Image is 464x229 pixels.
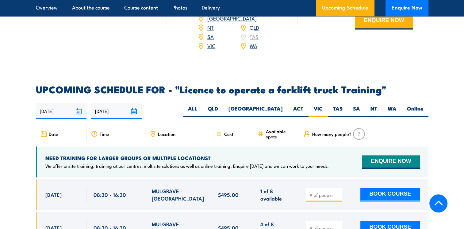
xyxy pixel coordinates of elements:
label: Online [402,105,428,117]
p: We offer onsite training, training at our centres, multisite solutions as well as online training... [45,163,329,169]
button: BOOK COURSE [360,188,420,201]
label: QLD [203,105,223,117]
span: 08:30 - 16:30 [94,191,126,198]
span: Cost [224,131,233,137]
label: NT [365,105,382,117]
button: ENQUIRE NOW [355,13,413,29]
label: VIC [309,105,328,117]
label: SA [348,105,365,117]
span: Location [158,131,175,137]
span: Time [100,131,109,137]
h4: NEED TRAINING FOR LARGER GROUPS OR MULTIPLE LOCATIONS? [45,155,329,161]
span: [DATE] [45,191,62,198]
label: [GEOGRAPHIC_DATA] [223,105,288,117]
label: ACT [288,105,309,117]
h2: UPCOMING SCHEDULE FOR - "Licence to operate a forklift truck Training" [36,85,428,93]
span: How many people? [312,131,351,137]
a: VIC [207,42,215,49]
span: 1 of 8 available [260,187,292,202]
input: From date [36,103,86,119]
span: Date [49,131,58,137]
label: ALL [183,105,203,117]
span: MULGRAVE - [GEOGRAPHIC_DATA] [152,187,205,202]
span: $495.00 [218,191,239,198]
a: QLD [250,24,259,31]
a: SA [207,33,214,40]
a: WA [250,42,257,49]
input: # of people [309,192,340,198]
label: TAS [328,105,348,117]
button: ENQUIRE NOW [362,155,420,169]
span: Available spots [266,129,295,139]
a: [GEOGRAPHIC_DATA] [207,14,257,22]
label: WA [382,105,402,117]
a: NT [207,24,214,31]
input: To date [91,103,142,119]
